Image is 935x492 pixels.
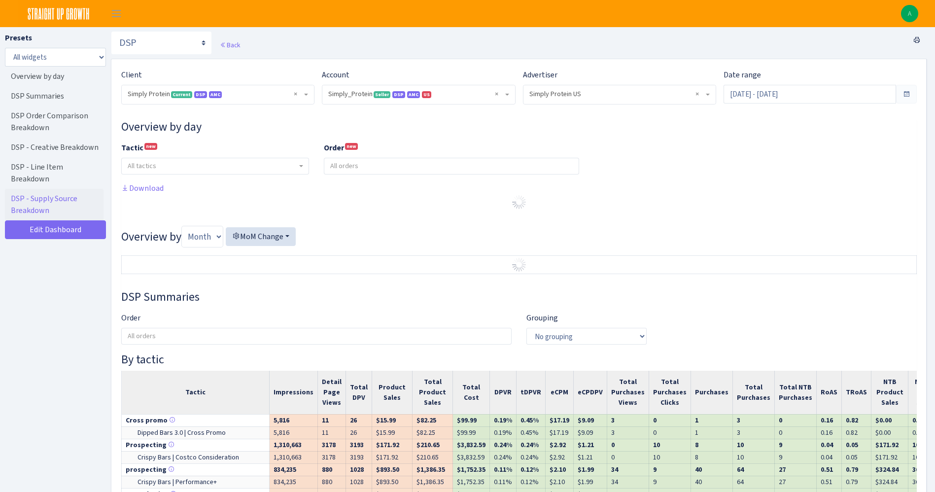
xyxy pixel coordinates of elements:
[611,440,615,450] b: 0
[392,91,405,98] span: DSP
[520,440,539,450] b: 0.24%
[649,426,691,439] td: 0
[209,91,222,98] span: AMC
[376,465,399,474] b: $893.50
[578,440,594,450] b: $1.21
[121,69,142,81] label: Client
[546,371,574,415] th: eCPM
[821,465,833,474] b: 0.51
[126,416,168,425] b: Cross promo
[5,220,106,239] a: Edit Dashboard
[691,451,733,463] td: 8
[523,85,716,104] span: Simply Protein US
[322,69,349,81] label: Account
[104,5,129,22] button: Toggle navigation
[324,158,579,174] input: All orders
[821,440,833,450] b: 0.04
[733,371,775,415] th: Total Purchases
[490,371,517,415] th: DPVR
[875,416,892,425] b: $0.00
[126,465,167,474] b: prospecting
[901,5,918,22] img: Adriana Lara
[226,227,296,246] button: MoM Change
[550,465,566,474] b: $2.10
[871,426,908,439] td: $0.00
[413,426,453,439] td: $82.25
[517,371,546,415] th: tDPVR
[274,416,289,425] b: 5,816
[495,89,498,99] span: Remove all items
[350,465,364,474] b: 1028
[318,451,346,463] td: 3178
[122,85,314,104] span: Simply Protein <span class="badge badge-success">Current</span><span class="badge badge-primary">...
[523,69,557,81] label: Advertiser
[144,143,157,150] sup: new
[453,426,490,439] td: $99.99
[611,465,618,474] b: 34
[372,371,413,415] th: Product Sales
[691,426,733,439] td: 1
[846,416,858,425] b: 0.82
[574,426,607,439] td: $9.09
[607,371,649,415] th: Total Purchases Views
[5,67,104,86] a: Overview by day
[422,91,431,98] span: US
[5,32,32,44] label: Presets
[871,371,908,415] th: NTB Product Sales
[494,416,512,425] b: 0.19%
[550,440,566,450] b: $2.92
[376,440,399,450] b: $171.92
[350,416,357,425] b: 26
[546,426,574,439] td: $17.19
[817,371,842,415] th: RoAS
[649,371,691,415] th: Total Purchases Clicks
[121,312,140,324] label: Order
[416,465,445,474] b: $1,386.35
[649,451,691,463] td: 10
[733,426,775,439] td: 3
[550,416,569,425] b: $17.19
[5,138,104,157] a: DSP - Creative Breakdown
[775,371,817,415] th: Total NTB Purchases
[270,451,318,463] td: 1,310,663
[5,157,104,189] a: DSP - Line Item Breakdown
[413,371,453,415] th: Total Product Sales
[490,451,517,463] td: 0.24%
[318,371,346,415] th: Detail Page Views
[529,89,704,99] span: Simply Protein US
[416,416,436,425] b: $82.25
[274,465,296,474] b: 834,235
[871,476,908,488] td: $324.84
[328,89,503,99] span: Simply_Protein <span class="badge badge-success">Seller</span><span class="badge badge-primary">D...
[490,476,517,488] td: 0.11%
[517,451,546,463] td: 0.24%
[875,465,899,474] b: $324.84
[126,440,167,450] b: Prospecting
[128,161,156,171] span: All tactics
[520,416,539,425] b: 0.45%
[350,440,364,450] b: 3193
[457,440,485,450] b: $3,832.59
[875,440,899,450] b: $171.92
[775,451,817,463] td: 9
[494,465,512,474] b: 0.11%
[270,371,318,415] th: Impressions
[842,371,871,415] th: TRoAS
[517,426,546,439] td: 0.45%
[912,465,934,474] b: 36.36%
[817,451,842,463] td: 0.04
[5,106,104,138] a: DSP Order Comparison Breakdown
[372,426,413,439] td: $15.99
[737,465,744,474] b: 64
[413,451,453,463] td: $210.65
[322,85,515,104] span: Simply_Protein <span class="badge badge-success">Seller</span><span class="badge badge-primary">D...
[607,451,649,463] td: 0
[346,371,372,415] th: Total DPV
[121,290,917,304] h3: Widget #37
[526,312,558,324] label: Grouping
[695,465,702,474] b: 40
[611,416,615,425] b: 3
[775,426,817,439] td: 0
[5,189,104,220] a: DSP - Supply Source Breakdown
[457,465,485,474] b: $1,752.35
